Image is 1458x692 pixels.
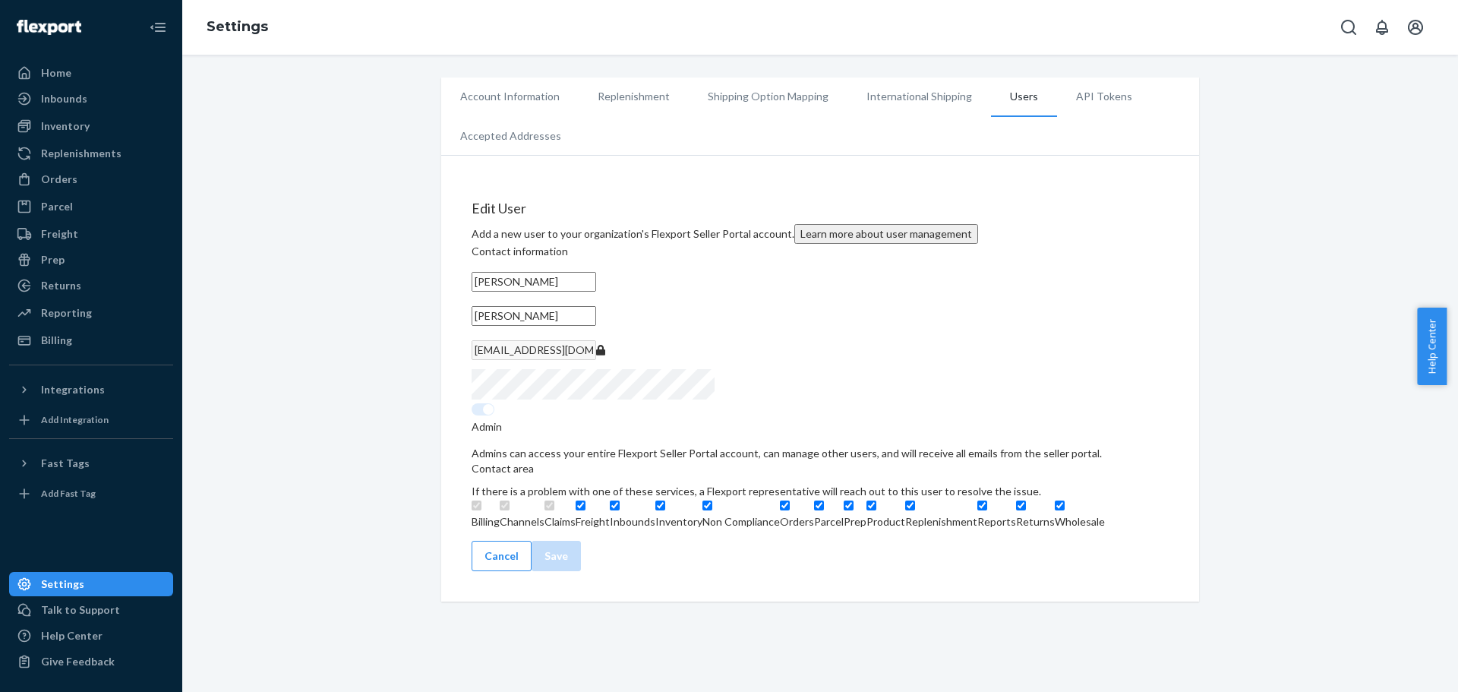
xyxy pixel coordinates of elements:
div: Help Center [41,628,103,643]
a: Add Integration [9,408,173,432]
a: Inventory [9,114,173,138]
a: Home [9,61,173,85]
img: Flexport logo [17,20,81,35]
div: Inventory [41,118,90,134]
p: Freight [576,514,610,529]
p: Non Compliance [702,514,780,529]
p: Returns [1016,514,1055,529]
div: Add Integration [41,413,109,426]
p: Claims [544,514,576,529]
button: Save [532,541,581,571]
div: Parcel [41,199,73,214]
button: Close Navigation [143,12,173,43]
a: Settings [9,572,173,596]
input: Billing [472,501,481,510]
div: Give Feedback [41,654,115,669]
button: Cancel [472,541,532,571]
p: Orders [780,514,814,529]
div: Prep [41,252,65,267]
h4: Edit User [472,201,1169,216]
a: Parcel [9,194,173,219]
button: Integrations [9,378,173,402]
div: Billing [41,333,72,348]
div: Add a new user to your organization's Flexport Seller Portal account. [472,224,1169,244]
input: Returns [1016,501,1026,510]
a: Reporting [9,301,173,325]
div: Settings [41,577,84,592]
input: Replenishment [905,501,915,510]
a: Billing [9,328,173,352]
p: Parcel [814,514,844,529]
a: Talk to Support [9,598,173,622]
p: Billing [472,514,500,529]
p: Inventory [655,514,702,529]
input: Claims [544,501,554,510]
p: Reports [977,514,1016,529]
li: Accepted Addresses [441,117,580,155]
p: Product [866,514,905,529]
li: API Tokens [1057,77,1151,115]
a: Freight [9,222,173,246]
ol: breadcrumbs [194,5,280,49]
button: Learn more about user management [794,224,978,244]
p: Channels [500,514,544,529]
a: Prep [9,248,173,272]
input: Inbounds [610,501,620,510]
input: Orders [780,501,790,510]
a: Returns [9,273,173,298]
div: Freight [41,226,78,242]
p: Admin [472,419,502,434]
div: If there is a problem with one of these services, a Flexport representative will reach out to thi... [472,484,1169,499]
div: Replenishments [41,146,121,161]
p: Prep [844,514,866,529]
a: Replenishments [9,141,173,166]
a: Orders [9,167,173,191]
input: Product [866,501,876,510]
div: Talk to Support [41,602,120,618]
a: Add Fast Tag [9,482,173,506]
input: Non Compliance [702,501,712,510]
p: Replenishment [905,514,977,529]
p: Contact area [472,461,1169,476]
p: Contact information [472,244,1169,259]
button: Open Search Box [1333,12,1364,43]
div: Admins can access your entire Flexport Seller Portal account, can manage other users, and will re... [472,446,1169,461]
button: Help Center [1417,308,1447,385]
input: Inventory [655,501,665,510]
li: Account Information [441,77,579,115]
div: Reporting [41,305,92,321]
div: Inbounds [41,91,87,106]
input: Email [472,340,596,360]
a: Help Center [9,624,173,648]
div: Fast Tags [41,456,90,471]
input: Wholesale [1055,501,1065,510]
input: First Name [472,272,596,292]
input: Prep [844,501,854,510]
a: Inbounds [9,87,173,111]
button: Open notifications [1367,12,1397,43]
input: Last Name [472,306,596,326]
div: Home [41,65,71,81]
div: Integrations [41,382,105,397]
a: Settings [207,18,268,35]
input: Channels [500,501,510,510]
input: Freight [576,501,585,510]
input: Reports [977,501,987,510]
p: Inbounds [610,514,655,529]
button: Fast Tags [9,451,173,476]
button: Give Feedback [9,649,173,674]
div: Returns [41,278,81,293]
p: Wholesale [1055,514,1105,529]
div: Add Fast Tag [41,487,96,500]
div: Orders [41,172,77,187]
li: Shipping Option Mapping [689,77,847,115]
li: Replenishment [579,77,689,115]
input: Parcel [814,501,824,510]
li: Users [991,77,1057,117]
button: Open account menu [1400,12,1431,43]
li: International Shipping [847,77,991,115]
